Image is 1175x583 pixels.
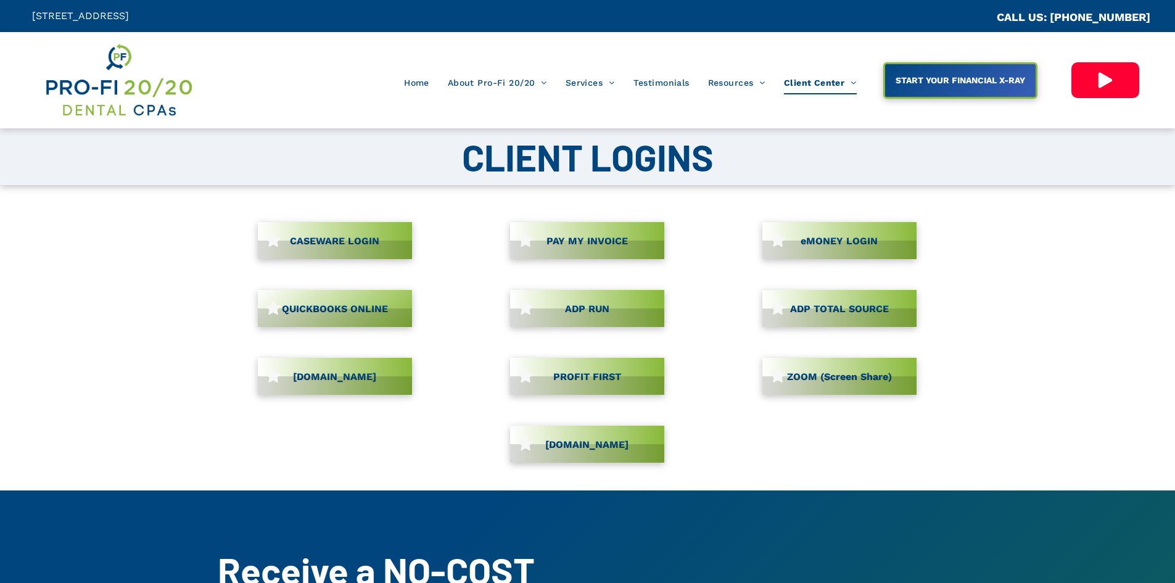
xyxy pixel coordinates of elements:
a: ADP TOTAL SOURCE [762,290,917,327]
span: PAY MY INVOICE [542,229,632,253]
span: ZOOM (Screen Share) [783,365,896,389]
span: CA::CALLC [944,12,997,23]
a: [DOMAIN_NAME] [510,426,664,463]
span: [STREET_ADDRESS] [32,10,129,22]
a: [DOMAIN_NAME] [258,358,412,395]
a: eMONEY LOGIN [762,222,917,259]
img: Get Dental CPA Consulting, Bookkeeping, & Bank Loans [44,41,193,119]
a: Testimonials [624,71,699,94]
a: Home [395,71,439,94]
span: CLIENT LOGINS [462,134,714,179]
span: PROFIT FIRST [549,365,625,389]
a: Services [556,71,624,94]
a: ZOOM (Screen Share) [762,358,917,395]
span: [DOMAIN_NAME] [289,365,381,389]
a: START YOUR FINANCIAL X-RAY [883,62,1037,99]
span: CASEWARE LOGIN [286,229,384,253]
span: [DOMAIN_NAME] [541,432,633,457]
span: ADP TOTAL SOURCE [786,297,893,321]
a: PROFIT FIRST [510,358,664,395]
a: About Pro-Fi 20/20 [439,71,556,94]
span: QUICKBOOKS ONLINE [278,297,392,321]
span: eMONEY LOGIN [796,229,882,253]
a: QUICKBOOKS ONLINE [258,290,412,327]
a: ADP RUN [510,290,664,327]
a: PAY MY INVOICE [510,222,664,259]
a: Client Center [775,71,866,94]
a: Resources [699,71,775,94]
span: ADP RUN [561,297,614,321]
span: START YOUR FINANCIAL X-RAY [891,69,1029,91]
a: CALL US: [PHONE_NUMBER] [997,10,1150,23]
a: CASEWARE LOGIN [258,222,412,259]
